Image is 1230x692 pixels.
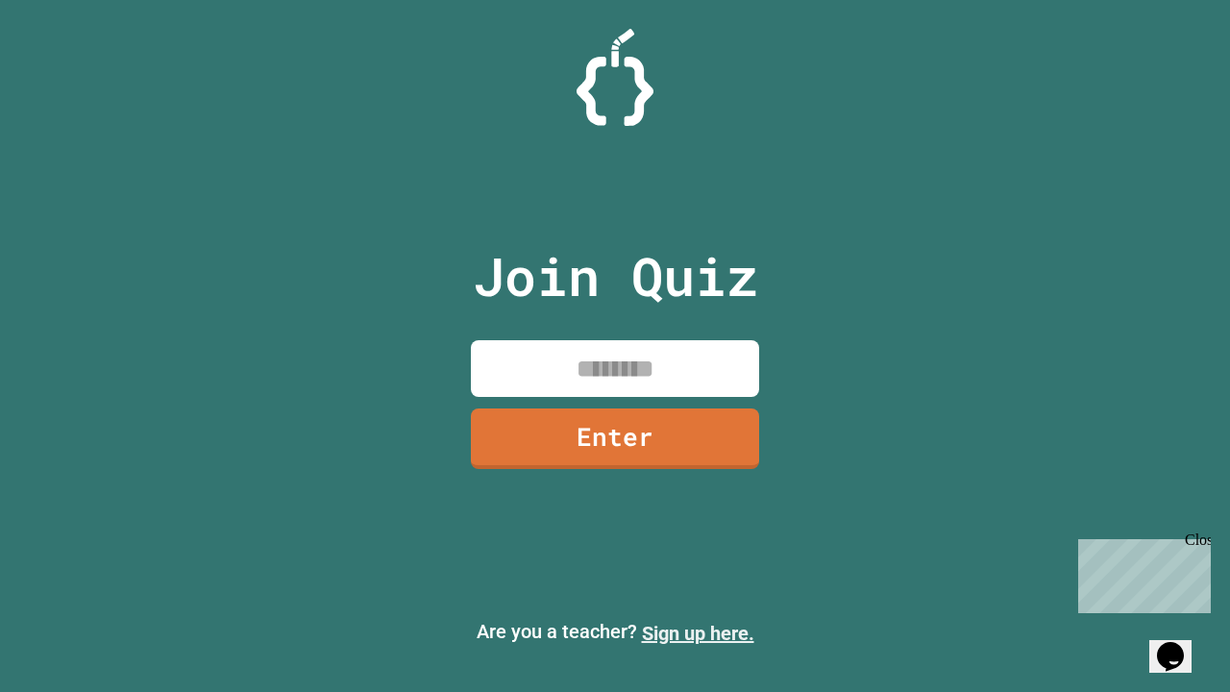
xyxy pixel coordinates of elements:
iframe: chat widget [1070,531,1211,613]
a: Enter [471,408,759,469]
div: Chat with us now!Close [8,8,133,122]
img: Logo.svg [577,29,653,126]
a: Sign up here. [642,622,754,645]
iframe: chat widget [1149,615,1211,673]
p: Join Quiz [473,236,758,316]
p: Are you a teacher? [15,617,1215,648]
